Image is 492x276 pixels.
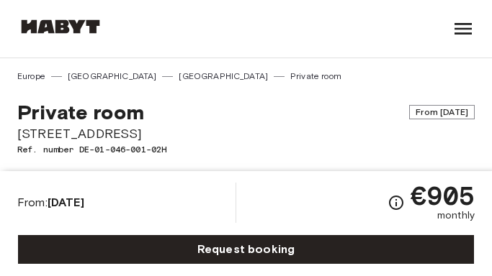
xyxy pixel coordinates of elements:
b: [DATE] [48,195,84,209]
span: Private room [17,100,144,124]
a: Europe [17,70,45,83]
span: From [DATE] [409,105,475,119]
a: [GEOGRAPHIC_DATA] [68,70,157,83]
span: From: [17,195,84,211]
a: Private room [290,70,341,83]
span: [STREET_ADDRESS] [17,124,475,143]
img: Habyt [17,19,104,34]
a: Request booking [17,234,475,264]
span: Ref. number DE-01-046-001-02H [17,143,475,156]
span: monthly [437,208,475,223]
span: €905 [411,183,475,208]
a: [GEOGRAPHIC_DATA] [179,70,268,83]
svg: Check cost overview for full price breakdown. Please note that discounts apply to new joiners onl... [388,194,405,211]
